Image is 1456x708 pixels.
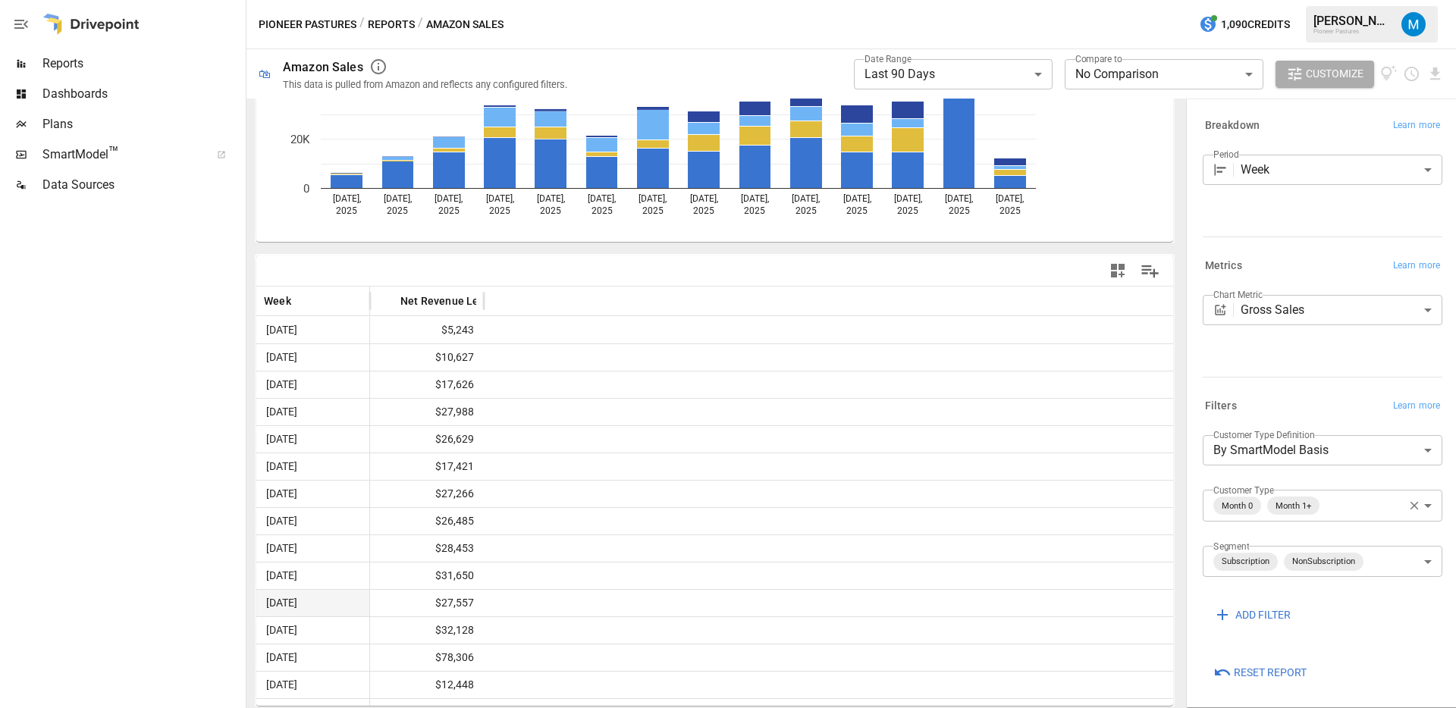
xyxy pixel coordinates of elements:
[843,193,871,204] text: [DATE],
[1235,606,1291,625] span: ADD FILTER
[1203,659,1317,686] button: Reset Report
[945,193,973,204] text: [DATE],
[897,205,918,216] text: 2025
[1221,15,1290,34] span: 1,090 Credits
[1213,288,1263,301] label: Chart Metric
[1193,11,1296,39] button: 1,090Credits
[846,205,868,216] text: 2025
[693,205,714,216] text: 2025
[795,205,817,216] text: 2025
[741,193,769,204] text: [DATE],
[264,371,362,398] span: [DATE]
[418,15,423,34] div: /
[1313,28,1392,35] div: Pioneer Pastures
[378,644,476,671] span: $78,306
[264,317,362,343] span: [DATE]
[42,85,243,103] span: Dashboards
[378,562,476,589] span: $31,650
[359,15,365,34] div: /
[1313,14,1392,28] div: [PERSON_NAME]
[42,176,243,194] span: Data Sources
[283,79,567,90] div: This data is pulled from Amazon and reflects any configured filters.
[1213,484,1274,497] label: Customer Type
[264,562,362,589] span: [DATE]
[1216,497,1259,515] span: Month 0
[378,371,476,398] span: $17,626
[642,205,664,216] text: 2025
[378,453,476,480] span: $17,421
[591,205,613,216] text: 2025
[1205,117,1260,134] h6: Breakdown
[42,115,243,133] span: Plans
[744,205,765,216] text: 2025
[378,426,476,453] span: $26,629
[384,193,412,204] text: [DATE],
[588,193,616,204] text: [DATE],
[42,146,200,164] span: SmartModel
[1426,65,1444,83] button: Download report
[639,193,667,204] text: [DATE],
[996,193,1024,204] text: [DATE],
[1276,61,1374,88] button: Customize
[264,590,362,616] span: [DATE]
[1133,254,1167,288] button: Manage Columns
[1213,148,1239,161] label: Period
[1401,12,1426,36] div: Matt Fiedler
[1286,553,1361,570] span: NonSubscription
[400,293,516,309] span: Net Revenue Less Fees
[333,193,361,204] text: [DATE],
[264,617,362,644] span: [DATE]
[489,205,510,216] text: 2025
[1403,65,1420,83] button: Schedule report
[1234,663,1307,682] span: Reset Report
[368,15,415,34] button: Reports
[1392,3,1435,45] button: Matt Fiedler
[264,426,362,453] span: [DATE]
[792,193,820,204] text: [DATE],
[378,399,476,425] span: $27,988
[1205,258,1242,274] h6: Metrics
[264,399,362,425] span: [DATE]
[264,344,362,371] span: [DATE]
[1075,52,1122,65] label: Compare to
[864,67,935,81] span: Last 90 Days
[1213,540,1249,553] label: Segment
[264,672,362,698] span: [DATE]
[1393,399,1440,414] span: Learn more
[1216,553,1276,570] span: Subscription
[108,143,119,162] span: ™
[864,52,912,65] label: Date Range
[378,617,476,644] span: $32,128
[378,672,476,698] span: $12,448
[283,60,363,74] div: Amazon Sales
[1241,295,1442,325] div: Gross Sales
[486,193,514,204] text: [DATE],
[336,205,357,216] text: 2025
[378,481,476,507] span: $27,266
[537,193,565,204] text: [DATE],
[1269,497,1317,515] span: Month 1+
[264,481,362,507] span: [DATE]
[387,205,408,216] text: 2025
[259,15,356,34] button: Pioneer Pastures
[1065,59,1263,89] div: No Comparison
[1393,118,1440,133] span: Learn more
[690,193,718,204] text: [DATE],
[378,344,476,371] span: $10,627
[378,590,476,616] span: $27,557
[303,182,309,196] text: 0
[378,508,476,534] span: $26,485
[1205,398,1237,415] h6: Filters
[1241,155,1442,185] div: Week
[949,205,970,216] text: 2025
[1393,258,1440,274] span: Learn more
[1203,435,1442,465] div: By SmartModel Basis
[259,67,271,81] div: 🛍
[264,535,362,562] span: [DATE]
[264,293,291,309] span: Week
[540,205,561,216] text: 2025
[1213,428,1315,441] label: Customer Type Definition
[1203,601,1301,628] button: ADD FILTER
[894,193,922,204] text: [DATE],
[264,644,362,671] span: [DATE]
